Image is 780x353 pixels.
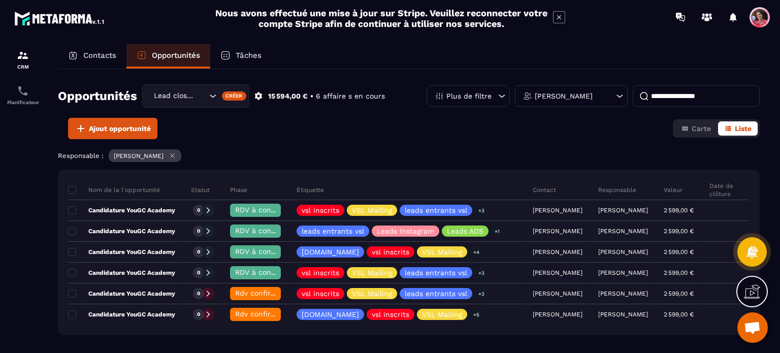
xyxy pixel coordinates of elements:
[377,228,434,235] p: Leads Instagram
[114,152,164,159] p: [PERSON_NAME]
[210,44,272,69] a: Tâches
[447,228,483,235] p: Leads ADS
[664,186,682,194] p: Valeur
[191,186,210,194] p: Statut
[17,85,29,97] img: scheduler
[598,290,648,297] p: [PERSON_NAME]
[3,100,43,105] p: Planificateur
[235,227,301,235] span: RDV à confimer ❓
[664,228,694,235] p: 2 599,00 €
[310,91,313,101] p: •
[3,64,43,70] p: CRM
[302,228,364,235] p: leads entrants vsl
[664,269,694,276] p: 2 599,00 €
[14,9,106,27] img: logo
[3,42,43,77] a: formationformationCRM
[709,182,741,198] p: Date de clôture
[151,90,197,102] span: Lead closing
[58,152,104,159] p: Responsable :
[197,311,200,318] p: 0
[352,269,392,276] p: VSL Mailing
[316,91,385,101] p: 6 affaire s en cours
[68,186,160,194] p: Nom de la l'opportunité
[598,228,648,235] p: [PERSON_NAME]
[598,248,648,255] p: [PERSON_NAME]
[470,247,483,258] p: +4
[89,123,151,134] span: Ajout opportunité
[533,186,556,194] p: Contact
[675,121,717,136] button: Carte
[422,248,462,255] p: VSL Mailing
[352,207,392,214] p: VSL Mailing
[197,290,200,297] p: 0
[302,269,339,276] p: vsl inscrits
[68,248,175,256] p: Candidature YouGC Academy
[664,290,694,297] p: 2 599,00 €
[302,248,359,255] p: [DOMAIN_NAME]
[475,288,488,299] p: +3
[405,207,467,214] p: leads entrants vsl
[68,290,175,298] p: Candidature YouGC Academy
[302,290,339,297] p: vsl inscrits
[470,309,483,320] p: +5
[235,206,301,214] span: RDV à confimer ❓
[215,8,548,29] h2: Nous avons effectué une mise à jour sur Stripe. Veuillez reconnecter votre compte Stripe afin de ...
[68,269,175,277] p: Candidature YouGC Academy
[405,269,467,276] p: leads entrants vsl
[475,205,488,216] p: +3
[235,247,301,255] span: RDV à confimer ❓
[372,248,409,255] p: vsl inscrits
[3,77,43,113] a: schedulerschedulerPlanificateur
[297,186,324,194] p: Étiquette
[302,311,359,318] p: [DOMAIN_NAME]
[197,228,200,235] p: 0
[197,269,200,276] p: 0
[152,51,200,60] p: Opportunités
[737,312,768,343] a: Ouvrir le chat
[598,207,648,214] p: [PERSON_NAME]
[197,207,200,214] p: 0
[58,44,126,69] a: Contacts
[126,44,210,69] a: Opportunités
[491,226,503,237] p: +1
[664,248,694,255] p: 2 599,00 €
[68,118,157,139] button: Ajout opportunité
[352,290,392,297] p: VSL Mailing
[230,186,247,194] p: Phase
[235,268,301,276] span: RDV à confimer ❓
[197,90,207,102] input: Search for option
[535,92,593,100] p: [PERSON_NAME]
[664,311,694,318] p: 2 599,00 €
[236,51,262,60] p: Tâches
[598,186,636,194] p: Responsable
[692,124,711,133] span: Carte
[598,269,648,276] p: [PERSON_NAME]
[598,311,648,318] p: [PERSON_NAME]
[235,289,292,297] span: Rdv confirmé ✅
[268,91,308,101] p: 15 594,00 €
[68,227,175,235] p: Candidature YouGC Academy
[58,86,137,106] h2: Opportunités
[142,84,249,108] div: Search for option
[235,310,292,318] span: Rdv confirmé ✅
[475,268,488,278] p: +3
[222,91,247,101] div: Créer
[83,51,116,60] p: Contacts
[735,124,752,133] span: Liste
[68,206,175,214] p: Candidature YouGC Academy
[718,121,758,136] button: Liste
[405,290,467,297] p: leads entrants vsl
[302,207,339,214] p: vsl inscrits
[197,248,200,255] p: 0
[446,92,492,100] p: Plus de filtre
[372,311,409,318] p: vsl inscrits
[68,310,175,318] p: Candidature YouGC Academy
[422,311,462,318] p: VSL Mailing
[664,207,694,214] p: 2 599,00 €
[17,49,29,61] img: formation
